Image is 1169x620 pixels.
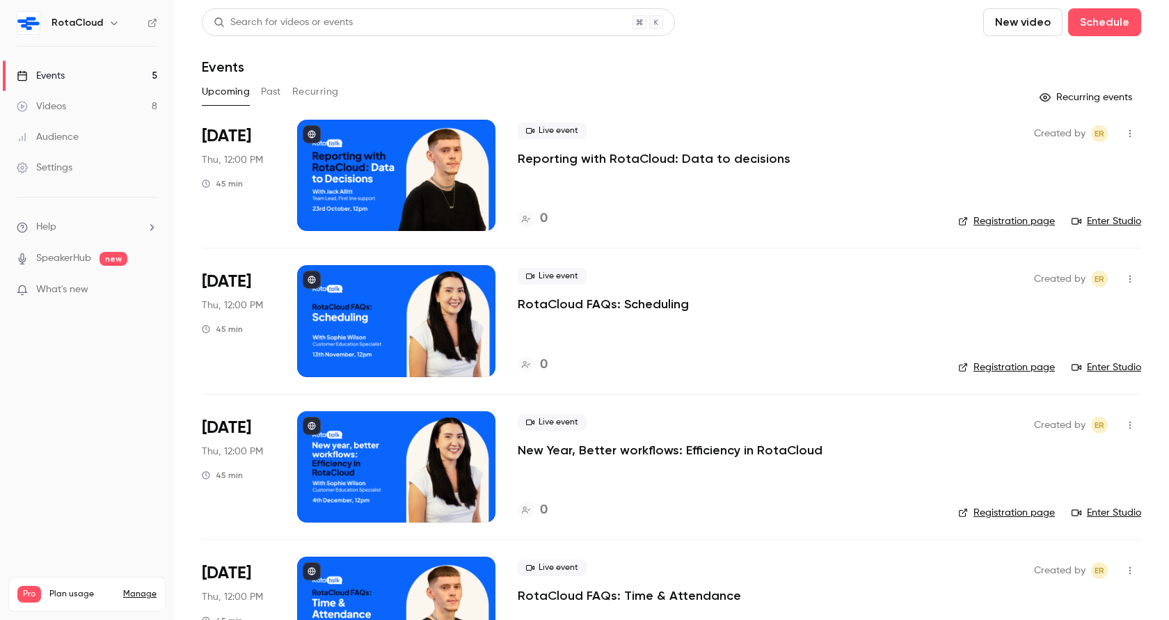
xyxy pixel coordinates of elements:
a: Registration page [958,214,1055,228]
h6: RotaCloud [51,16,103,30]
button: Schedule [1068,8,1141,36]
div: Events [17,69,65,83]
span: ER [1095,417,1104,434]
span: Created by [1034,271,1085,287]
span: Created by [1034,562,1085,579]
h1: Events [202,58,244,75]
div: 45 min [202,470,243,481]
li: help-dropdown-opener [17,220,157,235]
a: Manage [123,589,157,600]
span: Help [36,220,56,235]
a: Registration page [958,360,1055,374]
a: SpeakerHub [36,251,91,266]
span: [DATE] [202,271,251,293]
span: [DATE] [202,417,251,439]
a: Enter Studio [1072,360,1141,374]
span: Live event [518,122,587,139]
a: Enter Studio [1072,506,1141,520]
div: Audience [17,130,79,144]
span: Live event [518,559,587,576]
div: Oct 23 Thu, 12:00 PM (Europe/London) [202,120,275,231]
span: Created by [1034,417,1085,434]
a: 0 [518,501,548,520]
span: What's new [36,283,88,297]
a: Reporting with RotaCloud: Data to decisions [518,150,790,167]
a: New Year, Better workflows: Efficiency in RotaCloud [518,442,822,459]
span: [DATE] [202,125,251,148]
h4: 0 [540,209,548,228]
span: ER [1095,271,1104,287]
a: Registration page [958,506,1055,520]
button: Recurring events [1033,86,1141,109]
div: 45 min [202,324,243,335]
span: Ethan Rylett [1091,562,1108,579]
span: ER [1095,562,1104,579]
span: Thu, 12:00 PM [202,299,263,312]
button: New video [983,8,1063,36]
button: Recurring [292,81,339,103]
div: Videos [17,100,66,113]
div: Search for videos or events [214,15,353,30]
span: Live event [518,414,587,431]
span: Thu, 12:00 PM [202,445,263,459]
span: Thu, 12:00 PM [202,153,263,167]
div: Nov 13 Thu, 12:00 PM (Europe/London) [202,265,275,376]
span: Thu, 12:00 PM [202,590,263,604]
span: Plan usage [49,589,115,600]
button: Upcoming [202,81,250,103]
a: RotaCloud FAQs: Scheduling [518,296,689,312]
a: 0 [518,356,548,374]
a: RotaCloud FAQs: Time & Attendance [518,587,741,604]
span: Ethan Rylett [1091,271,1108,287]
img: RotaCloud [17,12,40,34]
span: [DATE] [202,562,251,585]
span: Live event [518,268,587,285]
a: Enter Studio [1072,214,1141,228]
span: Ethan Rylett [1091,417,1108,434]
div: 45 min [202,178,243,189]
button: Past [261,81,281,103]
span: ER [1095,125,1104,142]
span: Created by [1034,125,1085,142]
span: new [100,252,127,266]
span: Pro [17,586,41,603]
div: Settings [17,161,72,175]
h4: 0 [540,501,548,520]
span: Ethan Rylett [1091,125,1108,142]
div: Dec 4 Thu, 12:00 PM (Europe/London) [202,411,275,523]
h4: 0 [540,356,548,374]
a: 0 [518,209,548,228]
